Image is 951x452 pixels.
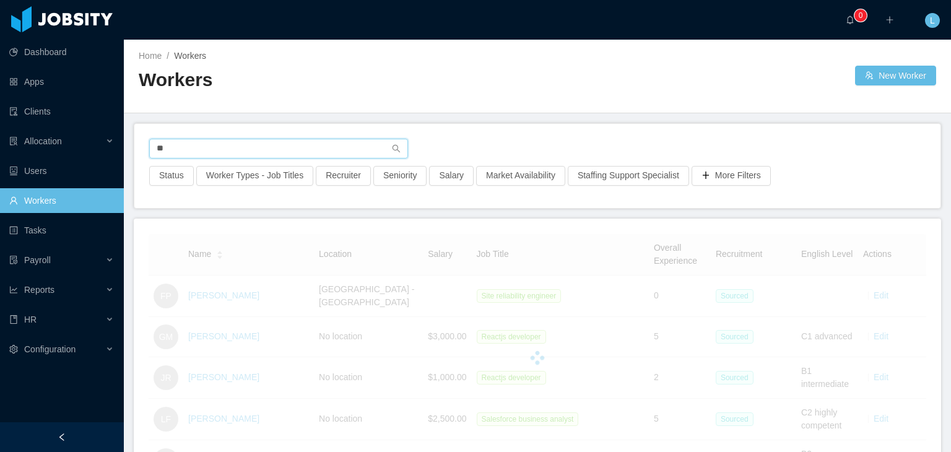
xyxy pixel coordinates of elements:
span: HR [24,315,37,324]
button: Seniority [373,166,427,186]
button: Salary [429,166,474,186]
i: icon: file-protect [9,256,18,264]
span: L [930,13,935,28]
a: icon: appstoreApps [9,69,114,94]
i: icon: book [9,315,18,324]
button: Recruiter [316,166,371,186]
span: Payroll [24,255,51,265]
a: icon: profileTasks [9,218,114,243]
i: icon: plus [885,15,894,24]
a: icon: auditClients [9,99,114,124]
span: Workers [174,51,206,61]
i: icon: line-chart [9,285,18,294]
i: icon: solution [9,137,18,146]
span: Allocation [24,136,62,146]
i: icon: search [392,144,401,153]
sup: 0 [854,9,867,22]
span: / [167,51,169,61]
a: Home [139,51,162,61]
a: icon: userWorkers [9,188,114,213]
button: icon: plusMore Filters [692,166,771,186]
h2: Workers [139,67,537,93]
a: icon: robotUsers [9,159,114,183]
button: Status [149,166,194,186]
button: Worker Types - Job Titles [196,166,313,186]
button: icon: usergroup-addNew Worker [855,66,936,85]
i: icon: bell [846,15,854,24]
span: Reports [24,285,54,295]
a: icon: pie-chartDashboard [9,40,114,64]
span: Configuration [24,344,76,354]
button: Market Availability [476,166,565,186]
button: Staffing Support Specialist [568,166,689,186]
i: icon: setting [9,345,18,354]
